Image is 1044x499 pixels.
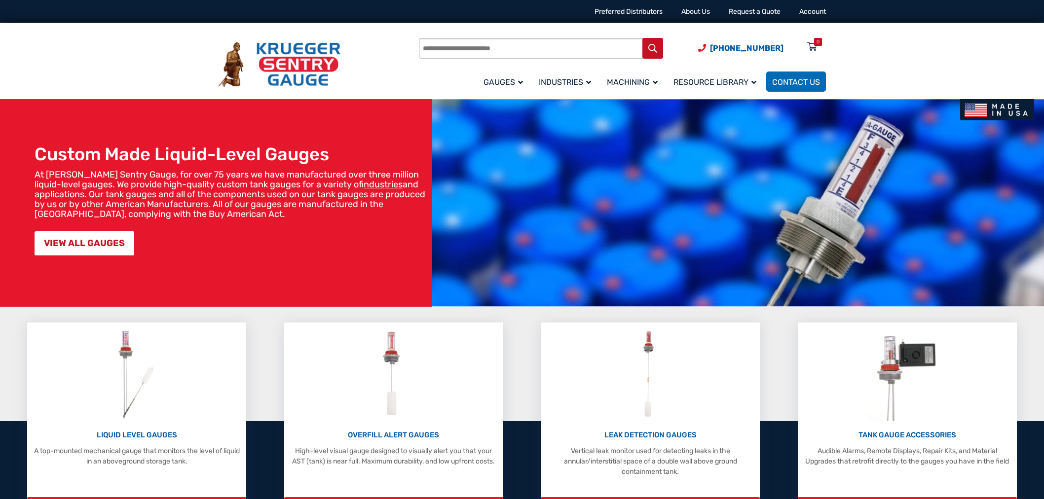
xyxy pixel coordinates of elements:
a: Gauges [478,70,533,93]
a: Account [799,7,826,16]
a: Resource Library [668,70,766,93]
p: High-level visual gauge designed to visually alert you that your AST (tank) is near full. Maximum... [289,446,498,466]
span: [PHONE_NUMBER] [710,43,783,53]
img: Krueger Sentry Gauge [218,42,340,87]
a: About Us [681,7,710,16]
h1: Custom Made Liquid-Level Gauges [35,143,427,165]
a: Preferred Distributors [595,7,663,16]
a: Machining [601,70,668,93]
a: Request a Quote [729,7,781,16]
span: Resource Library [673,77,756,87]
p: LEAK DETECTION GAUGES [546,429,755,441]
a: Industries [533,70,601,93]
a: Contact Us [766,71,826,92]
a: Phone Number (920) 434-8860 [698,42,783,54]
a: VIEW ALL GAUGES [35,231,134,255]
img: Made In USA [960,99,1034,120]
img: Overfill Alert Gauges [372,327,415,421]
a: industries [364,179,403,190]
p: At [PERSON_NAME] Sentry Gauge, for over 75 years we have manufactured over three million liquid-l... [35,170,427,219]
img: Liquid Level Gauges [111,327,163,421]
p: A top-mounted mechanical gauge that monitors the level of liquid in an aboveground storage tank. [32,446,241,466]
span: Industries [539,77,591,87]
span: Gauges [484,77,523,87]
div: 0 [817,38,820,46]
img: bg_hero_bannerksentry [432,99,1044,307]
span: Machining [607,77,658,87]
p: LIQUID LEVEL GAUGES [32,429,241,441]
p: Vertical leak monitor used for detecting leaks in the annular/interstitial space of a double wall... [546,446,755,477]
p: Audible Alarms, Remote Displays, Repair Kits, and Material Upgrades that retrofit directly to the... [803,446,1012,466]
img: Leak Detection Gauges [631,327,670,421]
img: Tank Gauge Accessories [867,327,947,421]
p: TANK GAUGE ACCESSORIES [803,429,1012,441]
p: OVERFILL ALERT GAUGES [289,429,498,441]
span: Contact Us [772,77,820,87]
